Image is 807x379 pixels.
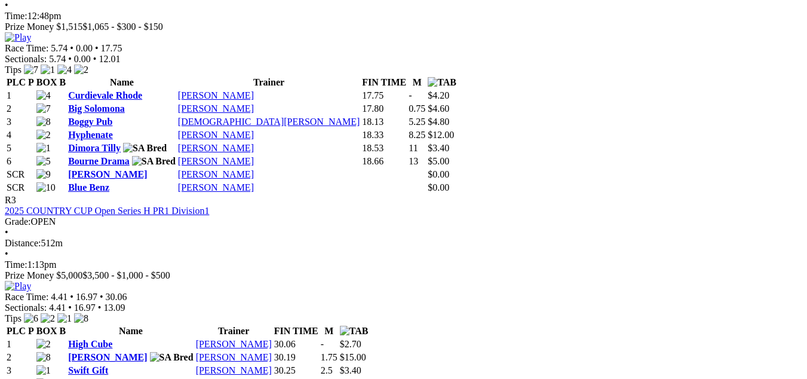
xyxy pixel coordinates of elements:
img: 7 [36,103,51,114]
a: [PERSON_NAME] [178,90,254,100]
span: $0.00 [428,169,449,179]
th: Name [67,325,194,337]
span: Tips [5,65,22,75]
span: • [95,43,99,53]
img: 10 [36,182,56,193]
a: [PERSON_NAME] [178,156,254,166]
a: Hyphenate [68,130,113,140]
a: Boggy Pub [68,117,112,127]
span: 4.41 [49,302,66,313]
td: 3 [6,116,35,128]
span: 13.09 [103,302,125,313]
span: P [28,326,34,336]
a: [PERSON_NAME] [196,339,272,349]
span: $15.00 [340,352,366,362]
span: $1,065 - $300 - $150 [82,22,163,32]
span: Time: [5,11,27,21]
img: 6 [24,313,38,324]
img: Play [5,32,31,43]
div: OPEN [5,216,802,227]
span: 0.00 [74,54,91,64]
text: 8.25 [409,130,425,140]
a: [PERSON_NAME] [68,169,147,179]
span: $3.40 [428,143,449,153]
span: $4.20 [428,90,449,100]
span: 16.97 [76,292,97,302]
td: 17.80 [361,103,407,115]
img: 1 [36,143,51,154]
a: Dimora Tilly [68,143,121,153]
span: 5.74 [51,43,67,53]
td: 4 [6,129,35,141]
span: Race Time: [5,43,48,53]
td: 2 [6,352,35,363]
a: Blue Benz [68,182,109,192]
a: [DEMOGRAPHIC_DATA][PERSON_NAME] [178,117,360,127]
div: 1:13pm [5,259,802,270]
span: • [68,54,72,64]
div: Prize Money $1,515 [5,22,802,32]
td: 1 [6,338,35,350]
span: Sectionals: [5,54,47,64]
span: 0.00 [76,43,93,53]
span: B [59,77,66,87]
span: • [5,227,8,237]
text: 11 [409,143,418,153]
img: Play [5,281,31,292]
span: Time: [5,259,27,270]
td: 5 [6,142,35,154]
span: 17.75 [101,43,122,53]
span: • [70,292,73,302]
img: 9 [36,169,51,180]
text: 2.5 [321,365,333,375]
a: [PERSON_NAME] [196,365,272,375]
th: FIN TIME [361,77,407,88]
div: 512m [5,238,802,249]
td: 18.13 [361,116,407,128]
text: 1.75 [321,352,337,362]
a: Bourne Drama [68,156,130,166]
a: [PERSON_NAME] [178,169,254,179]
a: [PERSON_NAME] [178,130,254,140]
img: TAB [428,77,456,88]
span: PLC [7,77,26,87]
img: TAB [340,326,369,337]
img: 5 [36,156,51,167]
span: 12.01 [99,54,120,64]
text: - [321,339,324,349]
span: $3.40 [340,365,361,375]
span: $4.60 [428,103,449,114]
img: SA Bred [123,143,167,154]
td: SCR [6,169,35,181]
th: Trainer [195,325,272,337]
td: SCR [6,182,35,194]
span: Grade: [5,216,31,227]
a: [PERSON_NAME] [178,143,254,153]
a: High Cube [68,339,112,349]
th: M [320,325,338,337]
span: Distance: [5,238,41,248]
img: 8 [36,352,51,363]
span: $12.00 [428,130,454,140]
img: 2 [36,130,51,140]
a: [PERSON_NAME] [178,103,254,114]
td: 18.33 [361,129,407,141]
span: $4.80 [428,117,449,127]
img: 2 [41,313,55,324]
img: 8 [74,313,88,324]
span: • [70,43,73,53]
img: 1 [36,365,51,376]
img: 1 [57,313,72,324]
span: • [93,54,97,64]
td: 6 [6,155,35,167]
img: 2 [74,65,88,75]
td: 1 [6,90,35,102]
text: 0.75 [409,103,425,114]
td: 3 [6,365,35,377]
th: Name [67,77,176,88]
text: 13 [409,156,418,166]
span: 4.41 [51,292,67,302]
a: Big Solomona [68,103,125,114]
span: PLC [7,326,26,336]
img: 7 [24,65,38,75]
